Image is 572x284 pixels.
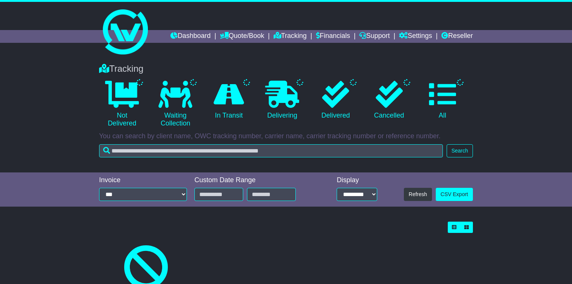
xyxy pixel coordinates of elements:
a: Tracking [274,30,307,43]
a: Not Delivered [99,78,145,130]
a: Cancelled [366,78,412,122]
div: Custom Date Range [194,176,314,184]
div: Invoice [99,176,187,184]
a: Dashboard [170,30,211,43]
a: Support [359,30,390,43]
a: Waiting Collection [152,78,198,130]
p: You can search by client name, OWC tracking number, carrier name, carrier tracking number or refe... [99,132,473,140]
a: Settings [399,30,432,43]
a: Delivering [259,78,305,122]
a: Reseller [441,30,473,43]
button: Search [447,144,473,157]
div: Tracking [95,63,477,74]
a: All [420,78,465,122]
button: Refresh [404,188,432,201]
a: Financials [316,30,350,43]
div: Display [337,176,377,184]
a: Delivered [313,78,358,122]
a: Quote/Book [220,30,264,43]
a: CSV Export [436,188,473,201]
a: In Transit [206,78,252,122]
